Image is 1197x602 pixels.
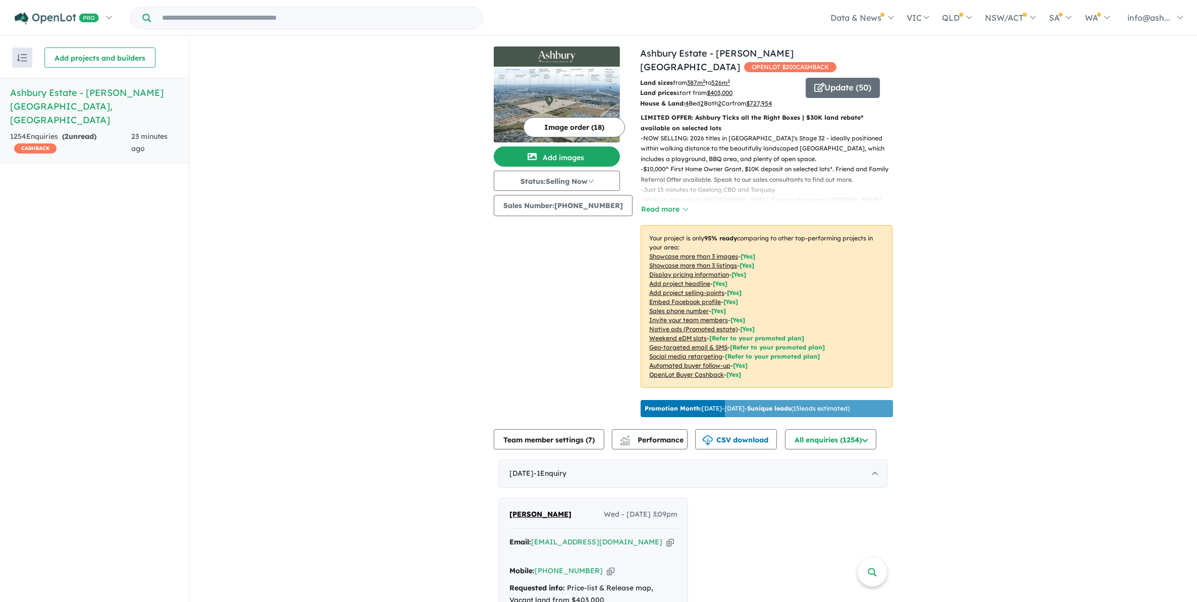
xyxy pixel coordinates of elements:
[153,7,481,29] input: Try estate name, suburb, builder or developer
[509,583,565,592] strong: Requested info:
[62,132,96,141] strong: ( unread)
[700,99,704,107] u: 2
[695,429,777,449] button: CSV download
[641,204,688,215] button: Read more
[709,334,804,342] span: [Refer to your promoted plan]
[725,353,820,360] span: [Refer to your promoted plan]
[649,334,707,342] u: Weekend eDM slots
[727,78,730,84] sup: 2
[740,262,754,269] span: [ Yes ]
[509,509,571,521] a: [PERSON_NAME]
[509,510,571,519] span: [PERSON_NAME]
[494,171,620,191] button: Status:Selling Now
[494,46,620,142] a: Ashbury Estate - Armstrong Creek LogoAshbury Estate - Armstrong Creek
[640,79,673,86] b: Land sizes
[494,429,604,449] button: Team member settings (7)
[732,271,746,278] span: [ Yes ]
[612,429,688,449] button: Performance
[649,262,737,269] u: Showcase more than 3 listings
[649,325,738,333] u: Native ads (Promoted estate)
[498,51,616,63] img: Ashbury Estate - Armstrong Creek Logo
[741,253,755,260] span: [ Yes ]
[15,12,99,25] img: Openlot PRO Logo White
[649,289,724,296] u: Add project selling-points
[740,325,755,333] span: [Yes]
[14,143,57,154] span: CASHBACK
[713,280,727,287] span: [ Yes ]
[649,298,721,306] u: Embed Facebook profile
[645,405,702,412] b: Promotion Month:
[666,537,674,547] button: Copy
[524,117,625,137] button: Image order (18)
[649,362,731,369] u: Automated buyer follow-up
[607,566,614,576] button: Copy
[703,78,705,84] sup: 2
[10,86,179,127] h5: Ashbury Estate - [PERSON_NAME][GEOGRAPHIC_DATA] , [GEOGRAPHIC_DATA]
[640,98,798,109] p: Bed Bath Car from
[509,566,535,575] strong: Mobile:
[65,132,69,141] span: 2
[703,435,713,445] img: download icon
[723,298,738,306] span: [ Yes ]
[640,78,798,88] p: from
[588,435,592,444] span: 7
[649,253,738,260] u: Showcase more than 3 images
[685,99,689,107] u: 4
[641,164,901,185] p: - $10,000^ First Home Owner Grant, $10K deposit on selected lots*. Friend and Family Referral Off...
[744,62,837,72] span: OPENLOT $ 200 CASHBACK
[645,404,850,413] p: [DATE] - [DATE] - ( 15 leads estimated)
[10,131,131,155] div: 1254 Enquir ies
[704,234,737,242] b: 95 % ready
[509,537,531,546] strong: Email:
[649,353,722,360] u: Social media retargeting
[131,132,168,153] span: 23 minutes ago
[604,509,678,521] span: Wed - [DATE] 3:09pm
[534,469,566,478] span: - 1 Enquir y
[640,99,685,107] b: House & Land:
[806,78,880,98] button: Update (50)
[494,146,620,167] button: Add images
[726,371,741,378] span: [Yes]
[727,289,742,296] span: [ Yes ]
[649,371,724,378] u: OpenLot Buyer Cashback
[649,316,728,324] u: Invite your team members
[649,271,729,278] u: Display pricing information
[620,439,630,445] img: bar-chart.svg
[641,225,893,388] p: Your project is only comparing to other top-performing projects in your area: - - - - - - - - - -...
[707,89,733,96] u: $ 403,000
[649,280,710,287] u: Add project headline
[733,362,748,369] span: [Yes]
[747,405,791,412] b: 5 unique leads
[620,435,630,441] img: line-chart.svg
[640,47,794,73] a: Ashbury Estate - [PERSON_NAME][GEOGRAPHIC_DATA]
[746,99,772,107] u: $ 727,954
[730,343,825,351] span: [Refer to your promoted plan]
[705,79,730,86] span: to
[531,537,662,546] a: [EMAIL_ADDRESS][DOMAIN_NAME]
[649,307,709,315] u: Sales phone number
[1127,13,1170,23] span: info@ash...
[535,566,603,575] a: [PHONE_NUMBER]
[711,79,730,86] u: 526 m
[687,79,705,86] u: 387 m
[640,88,798,98] p: start from
[785,429,876,449] button: All enquiries (1254)
[499,460,888,488] div: [DATE]
[641,133,901,164] p: - NOW SELLING: 2026 titles in [GEOGRAPHIC_DATA]'s Stage 32 - ideally positioned within walking di...
[494,67,620,142] img: Ashbury Estate - Armstrong Creek
[17,54,27,62] img: sort.svg
[641,113,893,133] p: LIMITED OFFER: Ashbury Ticks all the Right Boxes | $30K land rebate* available on selected lots
[641,195,901,226] p: - Walking distance to [GEOGRAPHIC_DATA], Close to the nearby [PERSON_NAME][GEOGRAPHIC_DATA], With...
[621,435,684,444] span: Performance
[711,307,726,315] span: [ Yes ]
[641,185,901,195] p: - Just 15 minutes to Geelong CBD and Torquay
[494,195,633,216] button: Sales Number:[PHONE_NUMBER]
[649,343,727,351] u: Geo-targeted email & SMS
[718,99,721,107] u: 2
[640,89,676,96] b: Land prices
[44,47,155,68] button: Add projects and builders
[731,316,745,324] span: [ Yes ]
